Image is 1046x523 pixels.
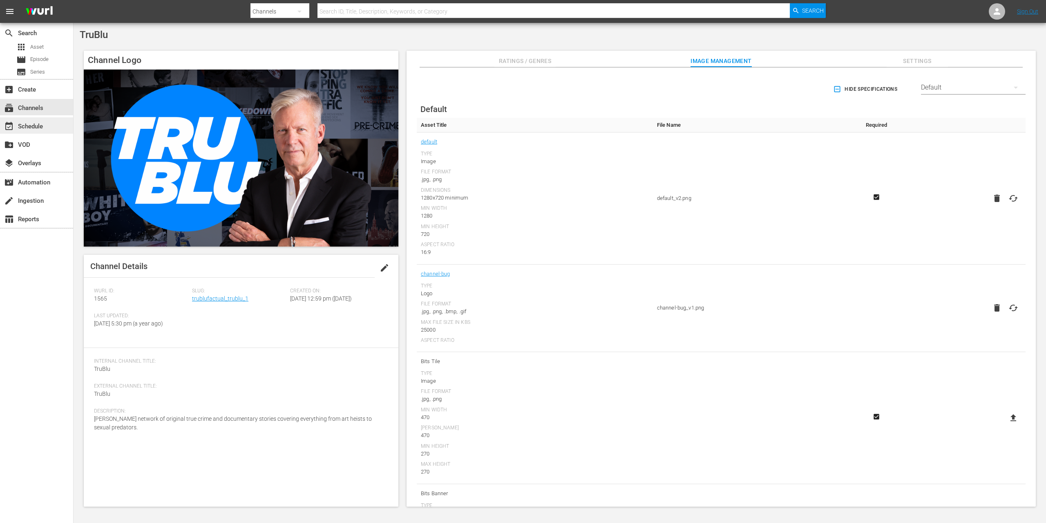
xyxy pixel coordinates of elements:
[1017,8,1038,15] a: Sign Out
[421,503,649,509] div: Type
[30,55,49,63] span: Episode
[421,137,437,147] a: default
[30,68,45,76] span: Series
[94,320,163,327] span: [DATE] 5:30 pm (a year ago)
[4,121,14,131] span: Schedule
[691,56,752,66] span: Image Management
[421,205,649,212] div: Min Width
[421,356,649,367] span: Bits Tile
[4,177,14,187] span: Automation
[653,265,852,352] td: channel-bug_v1.png
[4,103,14,113] span: Channels
[421,230,649,238] div: 720
[421,242,649,248] div: Aspect Ratio
[94,415,372,431] span: [PERSON_NAME] network of original true crime and documentary stories covering everything from art...
[421,468,649,476] div: 270
[421,377,649,385] div: Image
[375,258,394,278] button: edit
[94,313,188,319] span: Last Updated:
[421,425,649,431] div: [PERSON_NAME]
[421,301,649,308] div: File Format
[94,358,384,365] span: Internal Channel Title:
[921,76,1026,99] div: Default
[421,461,649,468] div: Max Height
[790,3,826,18] button: Search
[421,395,649,403] div: .jpg, .png
[421,248,649,256] div: 16:9
[421,488,649,499] span: Bits Banner
[421,370,649,377] div: Type
[290,295,352,302] span: [DATE] 12:59 pm ([DATE])
[421,413,649,422] div: 470
[94,295,107,302] span: 1565
[421,269,450,279] a: channel-bug
[4,196,14,206] span: Ingestion
[4,214,14,224] span: Reports
[5,7,15,16] span: menu
[192,295,248,302] a: trublufactual_trublu_1
[421,388,649,395] div: File Format
[887,56,948,66] span: Settings
[421,187,649,194] div: Dimensions
[852,118,901,132] th: Required
[421,169,649,175] div: File Format
[421,450,649,458] div: 270
[653,118,852,132] th: File Name
[380,263,389,273] span: edit
[90,261,148,271] span: Channel Details
[4,85,14,94] span: Create
[84,51,398,70] h4: Channel Logo
[421,212,649,220] div: 1280
[831,78,901,101] button: Hide Specifications
[421,443,649,450] div: Min Height
[421,283,649,290] div: Type
[4,140,14,150] span: VOD
[494,56,556,66] span: Ratings / Genres
[16,55,26,65] span: Episode
[421,157,649,166] div: Image
[290,288,384,294] span: Created On:
[4,28,14,38] span: Search
[421,337,649,344] div: Aspect Ratio
[192,288,286,294] span: Slug:
[421,319,649,326] div: Max File Size In Kbs
[421,175,649,184] div: .jpg, .png
[421,224,649,230] div: Min Height
[94,288,188,294] span: Wurl ID:
[421,431,649,440] div: 470
[16,67,26,77] span: Series
[30,43,44,51] span: Asset
[421,326,649,334] div: 25000
[421,151,649,157] div: Type
[20,2,59,21] img: ans4CAIJ8jUAAAAAAAAAAAAAAAAAAAAAAAAgQb4GAAAAAAAAAAAAAAAAAAAAAAAAJMjXAAAAAAAAAAAAAAAAAAAAAAAAgAT5G...
[421,194,649,202] div: 1280x720 minimum
[872,193,881,201] svg: Required
[835,85,897,94] span: Hide Specifications
[94,408,384,415] span: Description:
[4,158,14,168] span: Overlays
[420,104,447,114] span: Default
[94,366,110,372] span: TruBlu
[421,407,649,413] div: Min Width
[802,3,824,18] span: Search
[421,290,649,298] div: Logo
[653,132,852,265] td: default_v2.png
[94,391,110,397] span: TruBlu
[421,308,649,316] div: .jpg, .png, .bmp, .gif
[417,118,653,132] th: Asset Title
[872,413,881,420] svg: Required
[94,383,384,390] span: External Channel Title:
[16,42,26,52] span: Asset
[80,29,108,40] span: TruBlu
[84,70,398,247] img: TruBlu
